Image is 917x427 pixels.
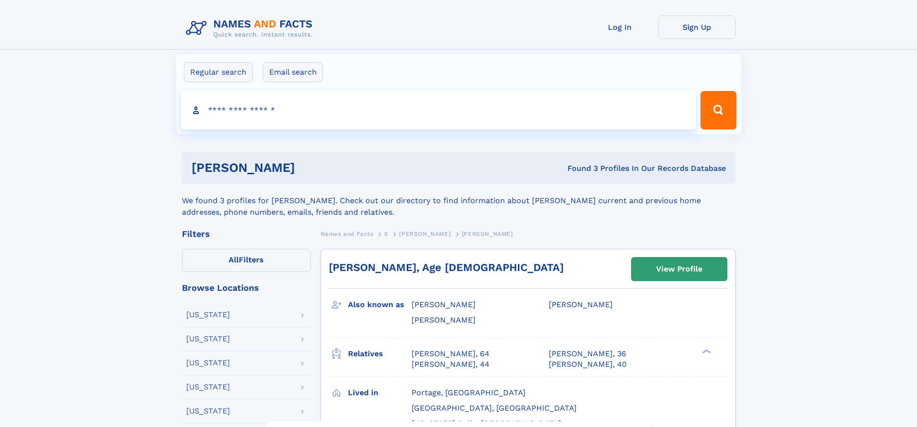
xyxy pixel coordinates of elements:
[181,91,697,129] input: search input
[192,162,431,174] h1: [PERSON_NAME]
[656,258,702,280] div: View Profile
[412,359,490,370] a: [PERSON_NAME], 44
[384,228,388,240] a: S
[186,335,230,343] div: [US_STATE]
[412,349,490,359] a: [PERSON_NAME], 64
[182,249,311,272] label: Filters
[182,183,736,218] div: We found 3 profiles for [PERSON_NAME]. Check out our directory to find information about [PERSON_...
[348,385,412,401] h3: Lived in
[229,255,239,264] span: All
[184,62,253,82] label: Regular search
[321,228,374,240] a: Names and Facts
[186,359,230,367] div: [US_STATE]
[399,228,451,240] a: [PERSON_NAME]
[581,15,659,39] a: Log In
[549,300,613,309] span: [PERSON_NAME]
[462,231,513,237] span: [PERSON_NAME]
[659,15,736,39] a: Sign Up
[182,230,311,238] div: Filters
[412,388,526,397] span: Portage, [GEOGRAPHIC_DATA]
[399,231,451,237] span: [PERSON_NAME]
[700,348,711,354] div: ❯
[186,383,230,391] div: [US_STATE]
[384,231,388,237] span: S
[412,315,476,324] span: [PERSON_NAME]
[632,258,727,281] a: View Profile
[700,91,736,129] button: Search Button
[182,284,311,292] div: Browse Locations
[182,15,321,41] img: Logo Names and Facts
[186,407,230,415] div: [US_STATE]
[263,62,323,82] label: Email search
[412,403,577,413] span: [GEOGRAPHIC_DATA], [GEOGRAPHIC_DATA]
[329,261,564,273] a: [PERSON_NAME], Age [DEMOGRAPHIC_DATA]
[412,300,476,309] span: [PERSON_NAME]
[549,359,627,370] a: [PERSON_NAME], 40
[549,349,626,359] a: [PERSON_NAME], 36
[431,163,726,174] div: Found 3 Profiles In Our Records Database
[186,311,230,319] div: [US_STATE]
[348,297,412,313] h3: Also known as
[348,346,412,362] h3: Relatives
